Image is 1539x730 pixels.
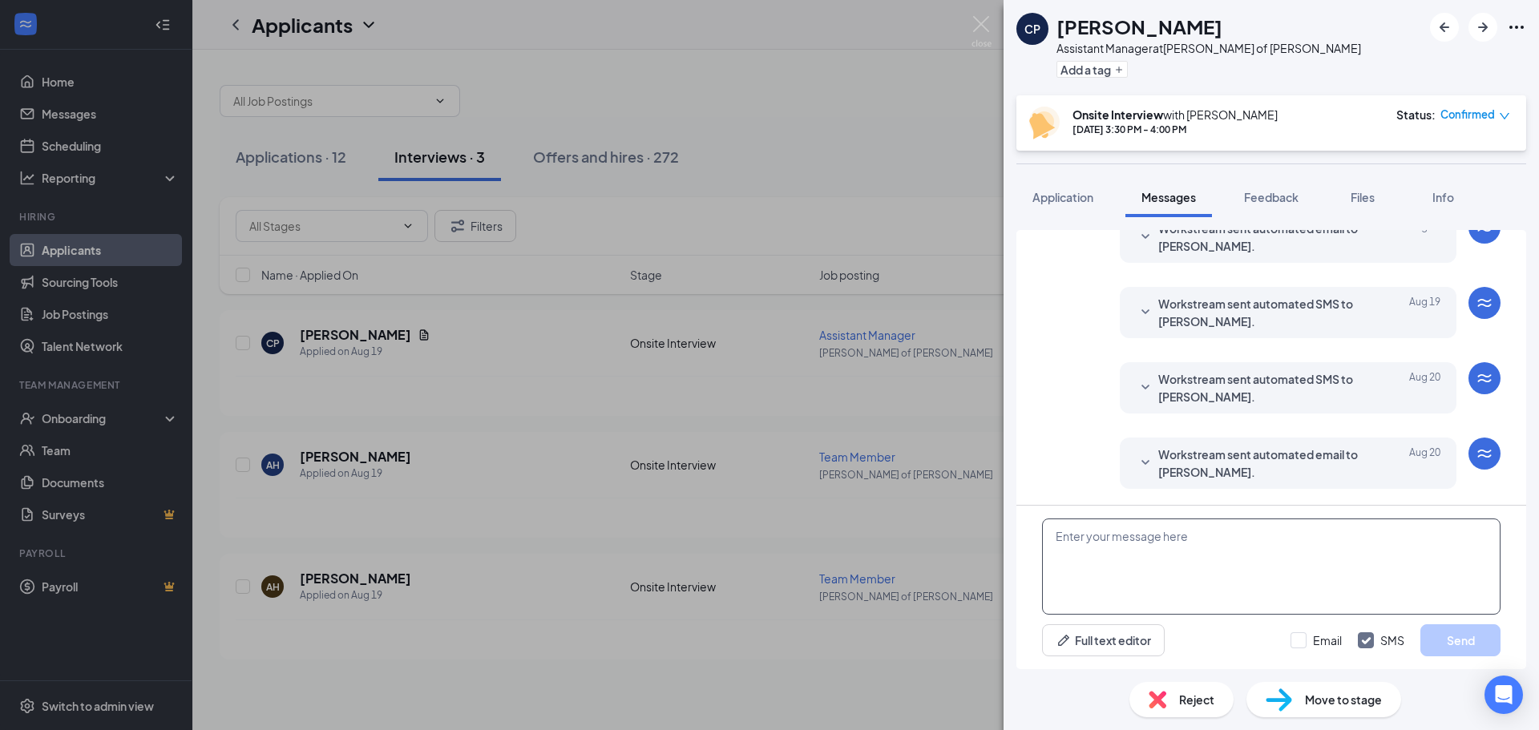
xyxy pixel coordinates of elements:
span: down [1499,111,1510,122]
span: Application [1032,190,1093,204]
div: CP [1024,21,1040,37]
svg: Ellipses [1507,18,1526,37]
b: Onsite Interview [1072,107,1163,122]
svg: WorkstreamLogo [1475,293,1494,313]
svg: WorkstreamLogo [1475,369,1494,388]
div: [DATE] 3:30 PM - 4:00 PM [1072,123,1278,136]
svg: SmallChevronDown [1136,454,1155,473]
h1: [PERSON_NAME] [1056,13,1222,40]
span: Aug 19 [1409,295,1440,330]
svg: Plus [1114,65,1124,75]
span: Aug 19 [1409,220,1440,255]
svg: SmallChevronDown [1136,228,1155,247]
div: Assistant Manager at [PERSON_NAME] of [PERSON_NAME] [1056,40,1361,56]
svg: ArrowRight [1473,18,1493,37]
button: Send [1420,624,1501,656]
span: Messages [1141,190,1196,204]
span: Aug 20 [1409,446,1440,481]
span: Info [1432,190,1454,204]
span: Workstream sent automated email to [PERSON_NAME]. [1158,220,1368,255]
span: Aug 20 [1409,370,1440,405]
div: Status : [1396,107,1436,123]
button: ArrowRight [1468,13,1497,42]
div: Open Intercom Messenger [1484,676,1523,714]
span: Confirmed [1440,107,1495,123]
span: Workstream sent automated SMS to [PERSON_NAME]. [1158,295,1368,330]
span: Feedback [1244,190,1299,204]
span: Workstream sent automated email to [PERSON_NAME]. [1158,446,1368,481]
span: Files [1351,190,1375,204]
svg: WorkstreamLogo [1475,444,1494,463]
button: PlusAdd a tag [1056,61,1128,78]
svg: ArrowLeftNew [1435,18,1454,37]
span: Workstream sent automated SMS to [PERSON_NAME]. [1158,370,1368,405]
svg: SmallChevronDown [1136,303,1155,322]
svg: SmallChevronDown [1136,378,1155,397]
button: Full text editorPen [1042,624,1165,656]
div: with [PERSON_NAME] [1072,107,1278,123]
span: Reject [1179,691,1214,708]
svg: Pen [1056,632,1072,648]
button: ArrowLeftNew [1430,13,1459,42]
span: Move to stage [1305,691,1382,708]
